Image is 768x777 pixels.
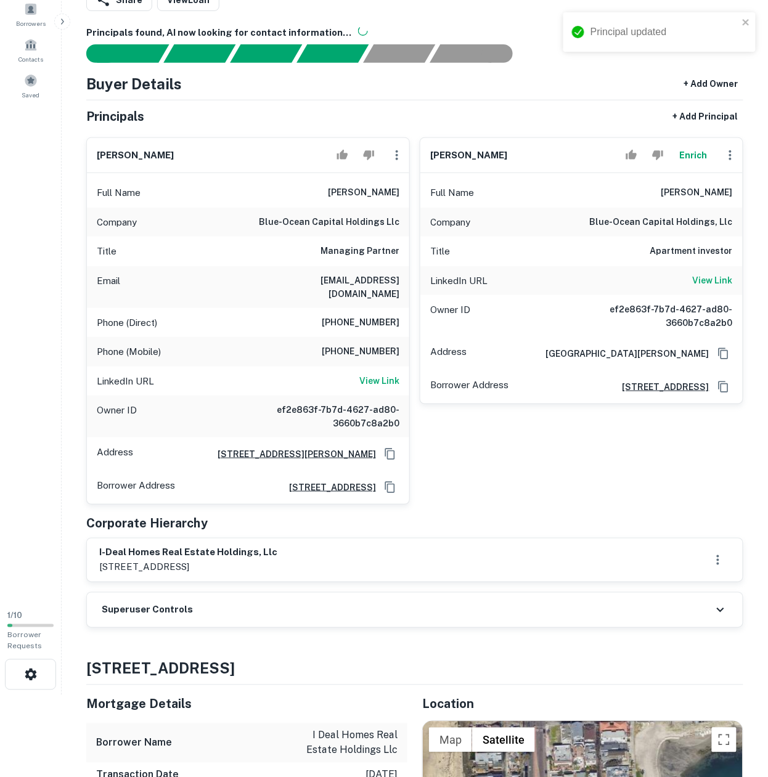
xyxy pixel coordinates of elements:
div: Principals found, AI now looking for contact information... [296,44,369,63]
p: Full Name [430,185,474,200]
a: View Link [359,374,399,389]
a: Contacts [4,33,58,67]
h6: Managing Partner [321,244,399,259]
h6: Apartment investor [650,244,733,259]
button: Copy Address [714,344,733,363]
p: Title [97,244,116,259]
p: Title [430,244,450,259]
h6: [GEOGRAPHIC_DATA][PERSON_NAME] [536,347,709,360]
button: + Add Principal [668,105,743,128]
a: Saved [4,69,58,102]
h6: View Link [359,374,399,388]
p: Address [97,445,133,463]
h6: Superuser Controls [102,603,193,617]
div: Principal updated [590,25,738,39]
p: Owner ID [430,303,470,330]
h4: [STREET_ADDRESS] [86,657,743,680]
span: Borrowers [16,18,46,28]
span: 1 / 10 [7,611,22,620]
button: + Add Owner [679,73,743,95]
p: Email [97,274,120,301]
h6: [EMAIL_ADDRESS][DOMAIN_NAME] [251,274,399,301]
h5: Corporate Hierarchy [86,515,208,533]
h6: blue-ocean capital holdings, llc [590,215,733,230]
p: [STREET_ADDRESS] [99,560,277,575]
h5: Mortgage Details [86,695,407,714]
p: Company [430,215,470,230]
iframe: Chat Widget [706,678,768,738]
a: [STREET_ADDRESS][PERSON_NAME] [208,447,376,461]
h6: [PERSON_NAME] [97,148,174,163]
h6: Borrower Name [96,736,172,751]
button: Show street map [429,728,472,752]
p: Phone (Mobile) [97,344,161,359]
p: Company [97,215,137,230]
h6: blue-ocean capital holdings llc [259,215,399,230]
span: Saved [22,90,40,100]
button: Show satellite imagery [472,728,535,752]
p: Borrower Address [430,378,509,396]
div: Documents found, AI parsing details... [230,44,302,63]
div: Your request is received and processing... [163,44,235,63]
h6: ef2e863f-7b7d-4627-ad80-3660b7c8a2b0 [251,403,399,430]
button: Reject [358,143,380,168]
button: Accept [621,143,642,168]
h6: [PERSON_NAME] [430,148,507,163]
div: AI fulfillment process complete. [430,44,528,63]
p: Full Name [97,185,141,200]
span: Borrower Requests [7,631,42,651]
h6: i-deal homes real estate holdings, llc [99,546,277,560]
button: close [742,17,751,29]
p: Address [430,344,467,363]
div: Sending borrower request to AI... [71,44,164,63]
h4: Buyer Details [86,73,182,95]
a: [STREET_ADDRESS] [613,380,709,394]
h6: Principals found, AI now looking for contact information... [86,26,743,40]
h6: [PERSON_NAME] [661,185,733,200]
h6: ef2e863f-7b7d-4627-ad80-3660b7c8a2b0 [585,303,733,330]
h5: Location [422,695,743,714]
p: Phone (Direct) [97,315,157,330]
button: Enrich [674,143,713,168]
span: Contacts [18,54,43,64]
button: Copy Address [381,445,399,463]
h6: [PHONE_NUMBER] [322,344,399,359]
button: Copy Address [381,478,399,497]
p: i deal homes real estate holdings llc [287,728,398,758]
p: Borrower Address [97,478,175,497]
h5: Principals [86,107,144,126]
h6: View Link [693,274,733,287]
h6: [PHONE_NUMBER] [322,315,399,330]
button: Copy Address [714,378,733,396]
button: Accept [332,143,353,168]
p: LinkedIn URL [430,274,488,288]
a: [STREET_ADDRESS] [279,481,376,494]
div: Principals found, still searching for contact information. This may take time... [363,44,435,63]
p: Owner ID [97,403,137,430]
a: View Link [693,274,733,288]
h6: [PERSON_NAME] [328,185,399,200]
p: LinkedIn URL [97,374,154,389]
button: Toggle fullscreen view [712,728,737,752]
button: Reject [647,143,669,168]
